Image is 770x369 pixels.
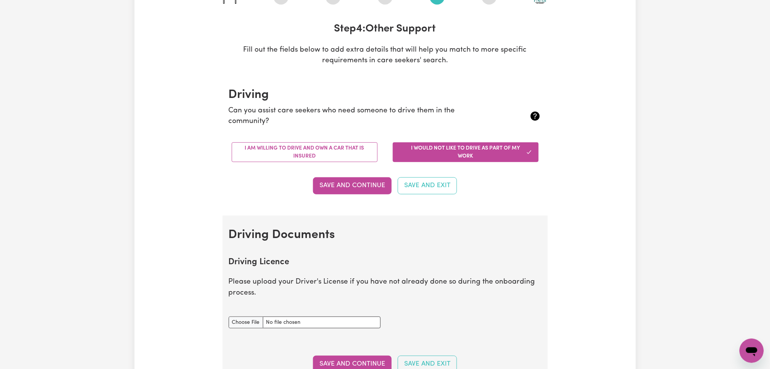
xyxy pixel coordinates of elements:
[393,142,539,162] button: I would not like to drive as part of my work
[229,88,542,102] h2: Driving
[223,45,548,67] p: Fill out the fields below to add extra details that will help you match to more specific requirem...
[229,228,542,242] h2: Driving Documents
[398,177,457,194] button: Save and Exit
[229,277,542,299] p: Please upload your Driver's License if you have not already done so during the onboarding process.
[313,177,392,194] button: Save and Continue
[223,23,548,36] h3: Step 4 : Other Support
[232,142,378,162] button: I am willing to drive and own a car that is insured
[229,106,490,128] p: Can you assist care seekers who need someone to drive them in the community?
[740,339,764,363] iframe: Button to launch messaging window
[229,257,542,268] h2: Driving Licence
